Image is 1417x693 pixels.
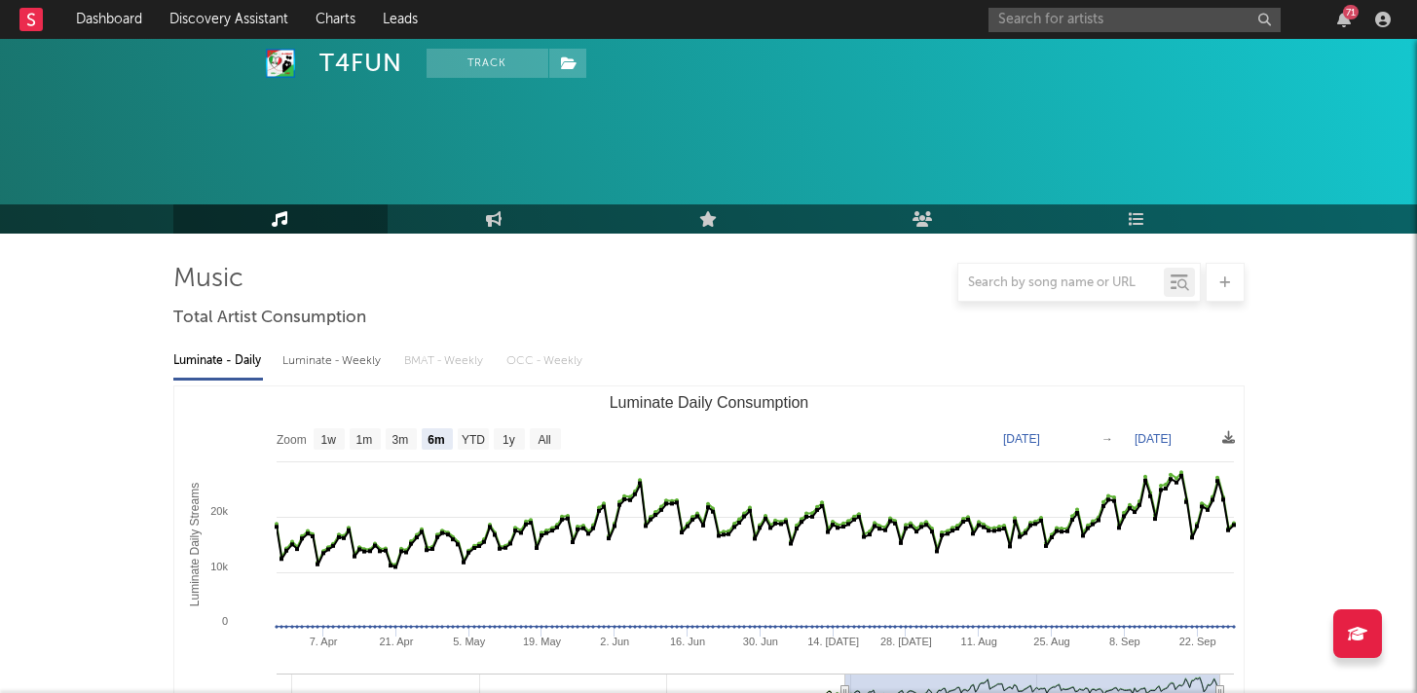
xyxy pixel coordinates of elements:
div: Luminate - Weekly [282,345,385,378]
text: [DATE] [1135,432,1172,446]
text: 28. [DATE] [879,636,931,647]
text: 1m [355,433,372,447]
text: 30. Jun [742,636,777,647]
text: 5. May [453,636,486,647]
text: 1w [320,433,336,447]
text: 21. Apr [379,636,413,647]
button: 71 [1337,12,1351,27]
text: 8. Sep [1108,636,1139,647]
text: 1y [503,433,515,447]
div: T4FUN [319,49,402,78]
div: Luminate - Daily [173,345,263,378]
text: 7. Apr [309,636,337,647]
text: 2. Jun [600,636,629,647]
text: Luminate Daily Consumption [609,394,808,411]
button: Track [427,49,548,78]
text: 16. Jun [670,636,705,647]
text: 25. Aug [1033,636,1069,647]
text: Zoom [277,433,307,447]
text: 0 [221,615,227,627]
text: 6m [428,433,444,447]
text: → [1101,432,1113,446]
text: Luminate Daily Streams [187,483,201,606]
text: 3m [392,433,408,447]
div: 71 [1343,5,1359,19]
text: 11. Aug [960,636,996,647]
text: All [538,433,550,447]
text: [DATE] [1003,432,1040,446]
input: Search by song name or URL [958,275,1164,291]
text: 22. Sep [1178,636,1215,647]
span: Total Artist Consumption [173,307,366,330]
text: 20k [210,505,228,517]
text: 14. [DATE] [807,636,859,647]
text: 10k [210,561,228,572]
text: YTD [461,433,484,447]
input: Search for artists [988,8,1281,32]
text: 19. May [522,636,561,647]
